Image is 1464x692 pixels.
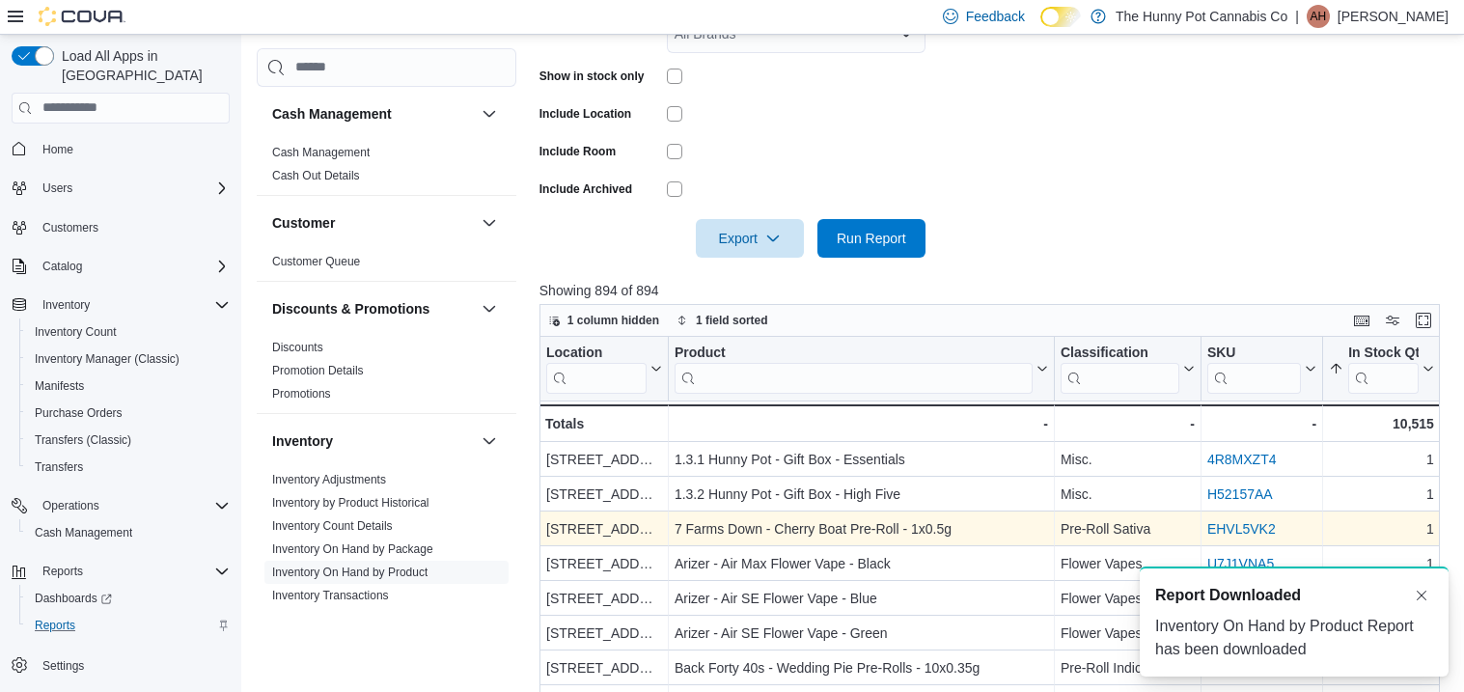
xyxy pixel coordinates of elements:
div: Amy Hall [1307,5,1330,28]
a: Dashboards [19,585,237,612]
span: Home [42,142,73,157]
a: Discounts [272,341,323,354]
span: Home [35,137,230,161]
button: Inventory [4,291,237,318]
div: 10,515 [1329,412,1434,435]
span: Transfers (Classic) [35,432,131,448]
button: Inventory Manager (Classic) [19,346,237,373]
div: Misc. [1061,483,1195,506]
p: | [1295,5,1299,28]
button: Users [4,175,237,202]
div: - [1207,412,1316,435]
button: Cash Management [478,102,501,125]
span: Inventory Count [35,324,117,340]
a: Transfers (Classic) [27,429,139,452]
span: Promotion Details [272,363,364,378]
button: 1 field sorted [669,309,776,332]
div: Flower Vapes [1061,622,1195,645]
span: Purchase Orders [35,405,123,421]
span: Customer Queue [272,254,360,269]
button: Classification [1061,344,1195,393]
div: [STREET_ADDRESS] [546,448,662,471]
div: Pre-Roll Sativa [1061,517,1195,540]
span: Reports [27,614,230,637]
button: Cash Management [19,519,237,546]
div: [STREET_ADDRESS] [546,587,662,610]
div: 1.3.2 Hunny Pot - Gift Box - High Five [675,483,1048,506]
span: Cash Management [272,145,370,160]
button: Manifests [19,373,237,400]
div: Notification [1155,584,1433,607]
span: Report Downloaded [1155,584,1301,607]
h3: Customer [272,213,335,233]
a: Cash Management [27,521,140,544]
button: Inventory [478,429,501,453]
span: Settings [35,652,230,677]
div: Pre-Roll Indica [1061,656,1195,679]
span: Operations [42,498,99,513]
button: Export [696,219,804,258]
button: Users [35,177,80,200]
span: Cash Management [27,521,230,544]
a: Inventory On Hand by Product [272,566,428,579]
div: - [675,412,1048,435]
span: Manifests [35,378,84,394]
div: Discounts & Promotions [257,336,516,413]
a: Customer Queue [272,255,360,268]
button: Purchase Orders [19,400,237,427]
div: Location [546,344,647,393]
span: Cash Out Details [272,168,360,183]
div: Back Forty 40s - Wedding Pie Pre-Rolls - 10x0.35g [675,656,1048,679]
div: Location [546,344,647,362]
span: Promotions [272,386,331,401]
button: Reports [35,560,91,583]
button: Product [675,344,1048,393]
a: H52157AA [1207,486,1273,502]
button: Location [546,344,662,393]
div: [STREET_ADDRESS] [546,483,662,506]
button: Home [4,135,237,163]
div: [STREET_ADDRESS] [546,517,662,540]
h3: Discounts & Promotions [272,299,429,318]
span: Load All Apps in [GEOGRAPHIC_DATA] [54,46,230,85]
div: 7 Farms Down - Cherry Boat Pre-Roll - 1x0.5g [675,517,1048,540]
button: Operations [4,492,237,519]
div: 1 [1329,483,1434,506]
span: Inventory On Hand by Package [272,541,433,557]
div: Misc. [1061,448,1195,471]
a: Inventory by Product Historical [272,496,429,510]
button: SKU [1207,344,1316,393]
span: Inventory Count [27,320,230,344]
span: Operations [35,494,230,517]
label: Include Location [539,106,631,122]
span: Transfers [27,456,230,479]
span: AH [1311,5,1327,28]
a: Inventory Count Details [272,519,393,533]
span: 1 field sorted [696,313,768,328]
div: - [1061,412,1195,435]
div: [STREET_ADDRESS] [546,622,662,645]
button: Cash Management [272,104,474,124]
button: Operations [35,494,107,517]
div: Arizer - Air SE Flower Vape - Blue [675,587,1048,610]
a: Promotion Details [272,364,364,377]
a: Cash Out Details [272,169,360,182]
button: Customer [478,211,501,235]
div: Inventory On Hand by Product Report has been downloaded [1155,615,1433,661]
a: 4R8MXZT4 [1207,452,1277,467]
span: Inventory [35,293,230,317]
span: Catalog [35,255,230,278]
span: Reports [35,560,230,583]
span: Manifests [27,374,230,398]
div: Product [675,344,1033,362]
a: Inventory Adjustments [272,473,386,486]
a: Customers [35,216,106,239]
button: Display options [1381,309,1404,332]
button: 1 column hidden [540,309,667,332]
label: Show in stock only [539,69,645,84]
a: Settings [35,654,92,678]
button: Reports [19,612,237,639]
a: Cash Management [272,146,370,159]
span: Inventory Adjustments [272,472,386,487]
button: Reports [4,558,237,585]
